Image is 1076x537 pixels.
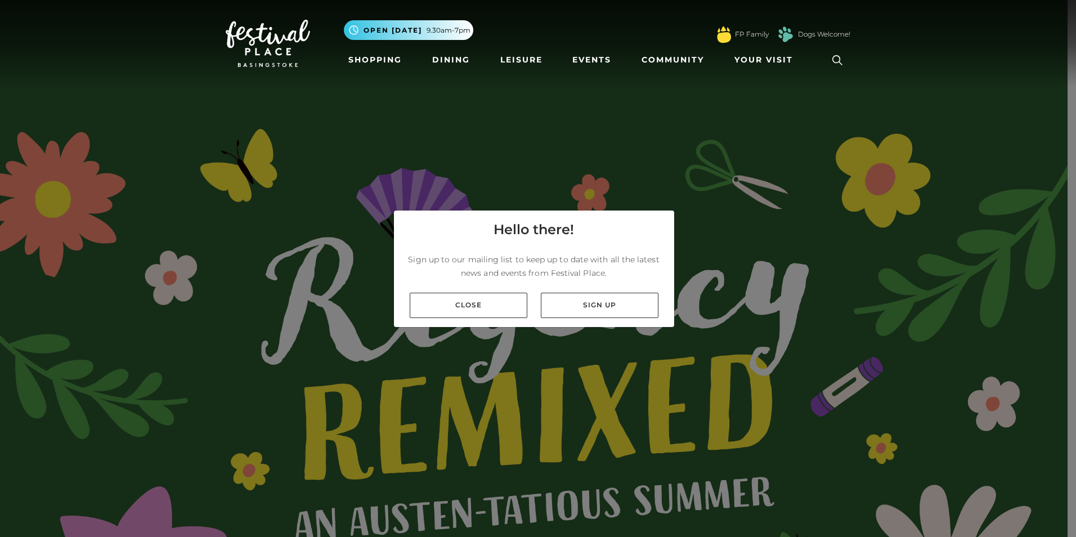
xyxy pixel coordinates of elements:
a: Community [637,50,709,70]
a: Sign up [541,293,658,318]
span: Open [DATE] [364,25,422,35]
button: Open [DATE] 9.30am-7pm [344,20,473,40]
a: Shopping [344,50,406,70]
p: Sign up to our mailing list to keep up to date with all the latest news and events from Festival ... [403,253,665,280]
a: Close [410,293,527,318]
a: Your Visit [730,50,803,70]
span: 9.30am-7pm [427,25,470,35]
a: Leisure [496,50,547,70]
span: Your Visit [734,54,793,66]
h4: Hello there! [494,220,574,240]
a: FP Family [735,29,769,39]
img: Festival Place Logo [226,20,310,67]
a: Dogs Welcome! [798,29,850,39]
a: Events [568,50,616,70]
a: Dining [428,50,474,70]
